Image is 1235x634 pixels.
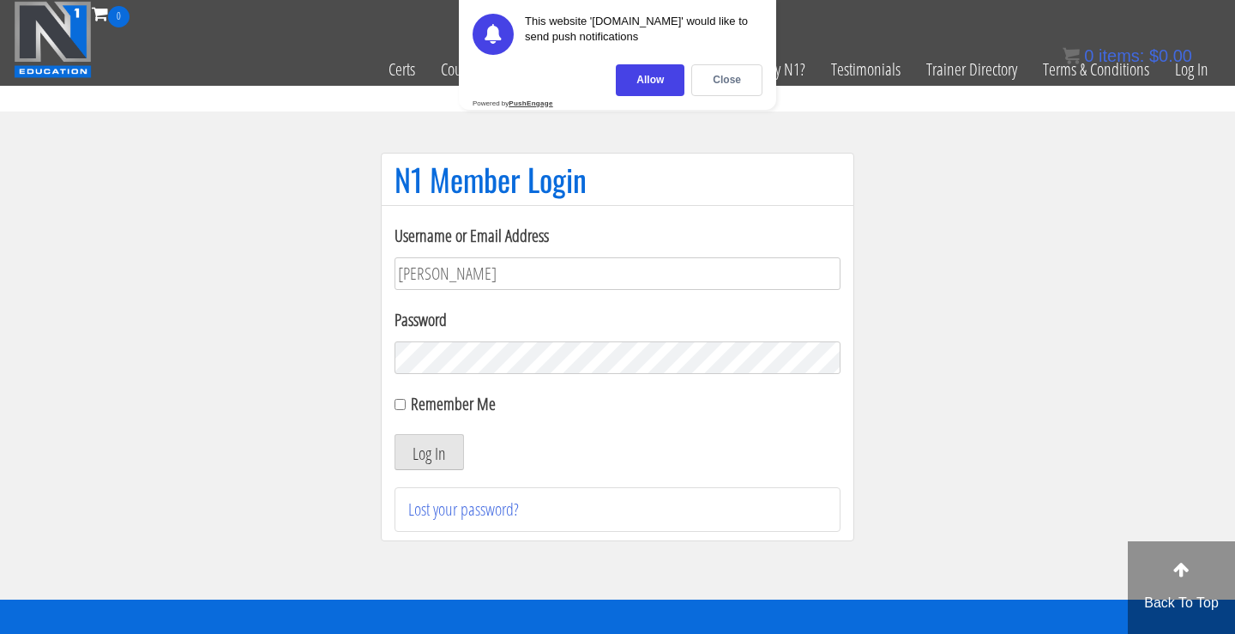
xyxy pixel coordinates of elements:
span: items: [1099,46,1144,65]
label: Remember Me [411,392,496,415]
a: Log In [1162,27,1221,112]
a: Testimonials [818,27,913,112]
span: 0 [1084,46,1093,65]
button: Log In [395,434,464,470]
a: Terms & Conditions [1030,27,1162,112]
div: Powered by [473,100,553,107]
a: Trainer Directory [913,27,1030,112]
a: 0 items: $0.00 [1063,46,1192,65]
strong: PushEngage [509,100,552,107]
h1: N1 Member Login [395,162,840,196]
img: n1-education [14,1,92,78]
a: Lost your password? [408,498,519,521]
label: Username or Email Address [395,223,840,249]
span: 0 [108,6,130,27]
div: This website '[DOMAIN_NAME]' would like to send push notifications [525,14,762,55]
label: Password [395,307,840,333]
span: $ [1149,46,1159,65]
div: Close [691,64,762,96]
bdi: 0.00 [1149,46,1192,65]
p: Back To Top [1128,593,1235,613]
img: icon11.png [1063,47,1080,64]
a: Why N1? [743,27,818,112]
div: Allow [616,64,684,96]
a: Certs [376,27,428,112]
a: Course List [428,27,513,112]
a: 0 [92,2,130,25]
